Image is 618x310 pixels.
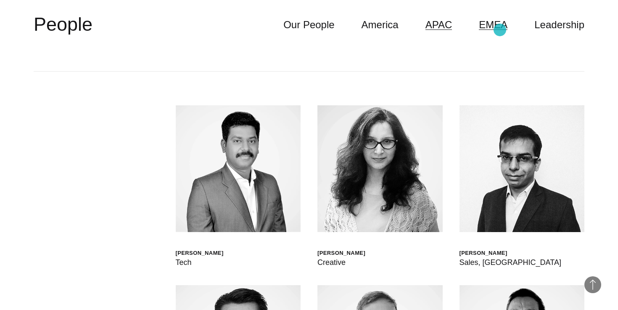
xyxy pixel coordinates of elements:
[176,105,301,232] img: Ramesh Sankaran
[460,105,585,232] img: Atin Mehra
[34,12,92,37] h2: People
[317,105,443,232] img: Anjali Dutta
[176,249,224,257] div: [PERSON_NAME]
[317,249,365,257] div: [PERSON_NAME]
[176,257,224,268] div: Tech
[283,17,334,33] a: Our People
[460,249,561,257] div: [PERSON_NAME]
[362,17,399,33] a: America
[317,257,365,268] div: Creative
[460,257,561,268] div: Sales, [GEOGRAPHIC_DATA]
[479,17,507,33] a: EMEA
[584,276,601,293] button: Back to Top
[425,17,452,33] a: APAC
[534,17,584,33] a: Leadership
